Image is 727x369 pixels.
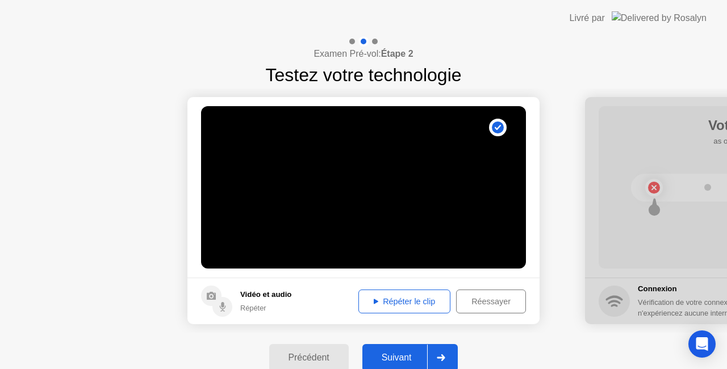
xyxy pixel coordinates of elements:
[460,297,522,306] div: Réessayer
[456,290,526,313] button: Réessayer
[366,353,428,363] div: Suivant
[358,290,450,313] button: Répéter le clip
[688,330,716,358] div: Open Intercom Messenger
[314,47,413,61] h4: Examen Pré-vol:
[381,49,413,58] b: Étape 2
[273,353,345,363] div: Précédent
[240,303,291,313] div: Répéter
[612,11,707,24] img: Delivered by Rosalyn
[570,11,605,25] div: Livré par
[265,61,461,89] h1: Testez votre technologie
[240,289,291,300] h5: Vidéo et audio
[362,297,446,306] div: Répéter le clip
